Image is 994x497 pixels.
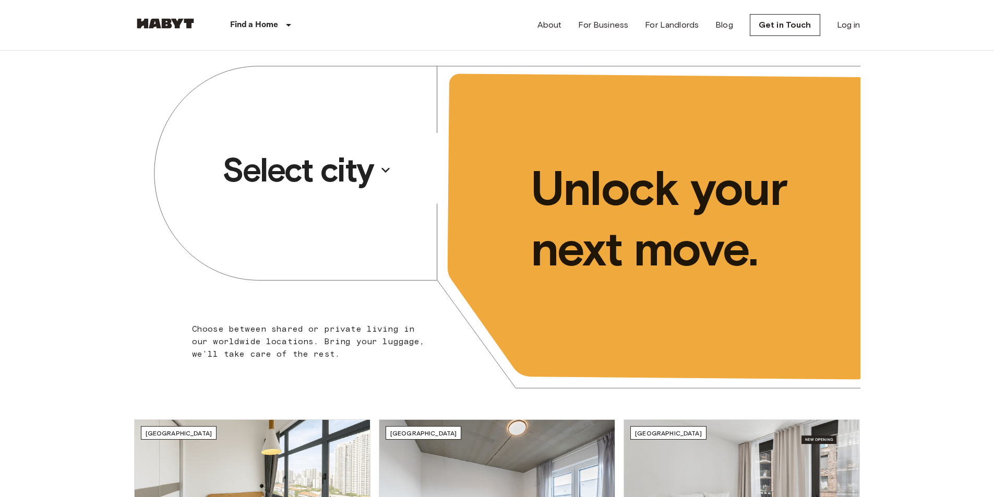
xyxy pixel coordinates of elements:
a: Get in Touch [750,14,820,36]
span: [GEOGRAPHIC_DATA] [635,429,702,437]
a: Blog [715,19,733,31]
span: [GEOGRAPHIC_DATA] [146,429,212,437]
p: Find a Home [230,19,279,31]
a: About [537,19,562,31]
img: Habyt [134,18,197,29]
a: For Landlords [645,19,699,31]
p: Unlock your next move. [531,158,844,279]
a: Log in [837,19,860,31]
p: Select city [222,149,374,191]
span: [GEOGRAPHIC_DATA] [390,429,457,437]
button: Select city [218,146,397,194]
a: For Business [578,19,628,31]
p: Choose between shared or private living in our worldwide locations. Bring your luggage, we'll tak... [192,323,432,360]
